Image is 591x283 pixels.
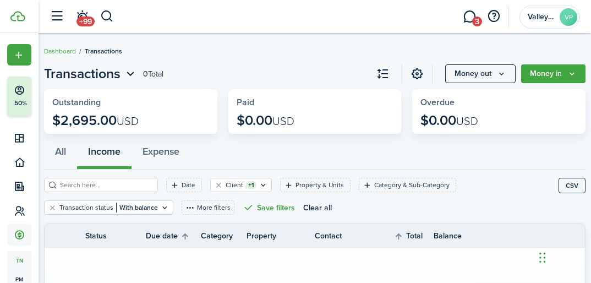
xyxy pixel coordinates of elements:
filter-tag-label: Client [226,180,243,190]
widget-stats-title: Outstanding [52,97,209,107]
span: USD [117,113,139,129]
span: 3 [472,17,482,26]
filter-tag: Open filter [359,178,456,192]
button: Clear all [303,200,332,215]
filter-tag-counter: +1 [246,181,256,189]
widget-stats-title: Paid [237,97,393,107]
button: Money out [445,64,516,83]
p: $0.00 [237,113,294,128]
th: Status [85,230,146,242]
filter-tag-label: Category & Sub-Category [374,180,450,190]
filter-tag-value: With balance [116,203,158,213]
button: Search [100,7,114,26]
span: USD [272,113,294,129]
filter-tag-label: Property & Units [295,180,344,190]
filter-tag: Open filter [44,200,173,215]
button: 50% [7,77,98,116]
button: Open menu [44,64,138,84]
img: TenantCloud [10,11,25,21]
avatar-text: VP [560,8,577,26]
th: Category [201,230,247,242]
button: Clear filter [48,203,57,212]
button: Money in [521,64,585,83]
button: Open menu [445,64,516,83]
span: Transactions [44,64,121,84]
th: Balance [434,230,500,242]
filter-tag: Open filter [166,178,202,192]
span: Valley Park Properties [528,13,555,21]
th: Sort [394,230,434,243]
a: Dashboard [44,46,76,56]
th: Sort [146,230,201,243]
button: Expense [132,137,190,169]
filter-tag: Open filter [210,178,272,192]
input: Search here... [57,180,154,191]
a: Messaging [459,3,480,31]
th: Property [247,230,315,242]
th: Contact [315,230,368,242]
button: Save filters [243,200,295,215]
p: $0.00 [420,113,478,128]
button: All [44,137,77,169]
p: $2,695.00 [52,113,139,128]
button: More filters [182,200,234,215]
a: tn [7,251,31,270]
p: 50% [14,99,28,108]
filter-tag-label: Date [182,180,195,190]
div: Drag [539,241,546,274]
button: Open resource center [484,7,503,26]
header-page-total: 0 Total [143,68,163,80]
iframe: Chat Widget [536,230,591,283]
filter-tag-label: Transaction status [59,203,113,213]
span: +99 [76,17,95,26]
span: Transactions [85,46,122,56]
a: Notifications [72,3,92,31]
button: CSV [559,178,585,193]
button: Transactions [44,64,138,84]
span: USD [456,113,478,129]
button: Open sidebar [46,6,67,27]
filter-tag: Open filter [280,178,351,192]
widget-stats-title: Overdue [420,97,577,107]
button: Clear filter [214,181,223,189]
button: Open menu [521,64,585,83]
button: Open menu [7,44,31,66]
